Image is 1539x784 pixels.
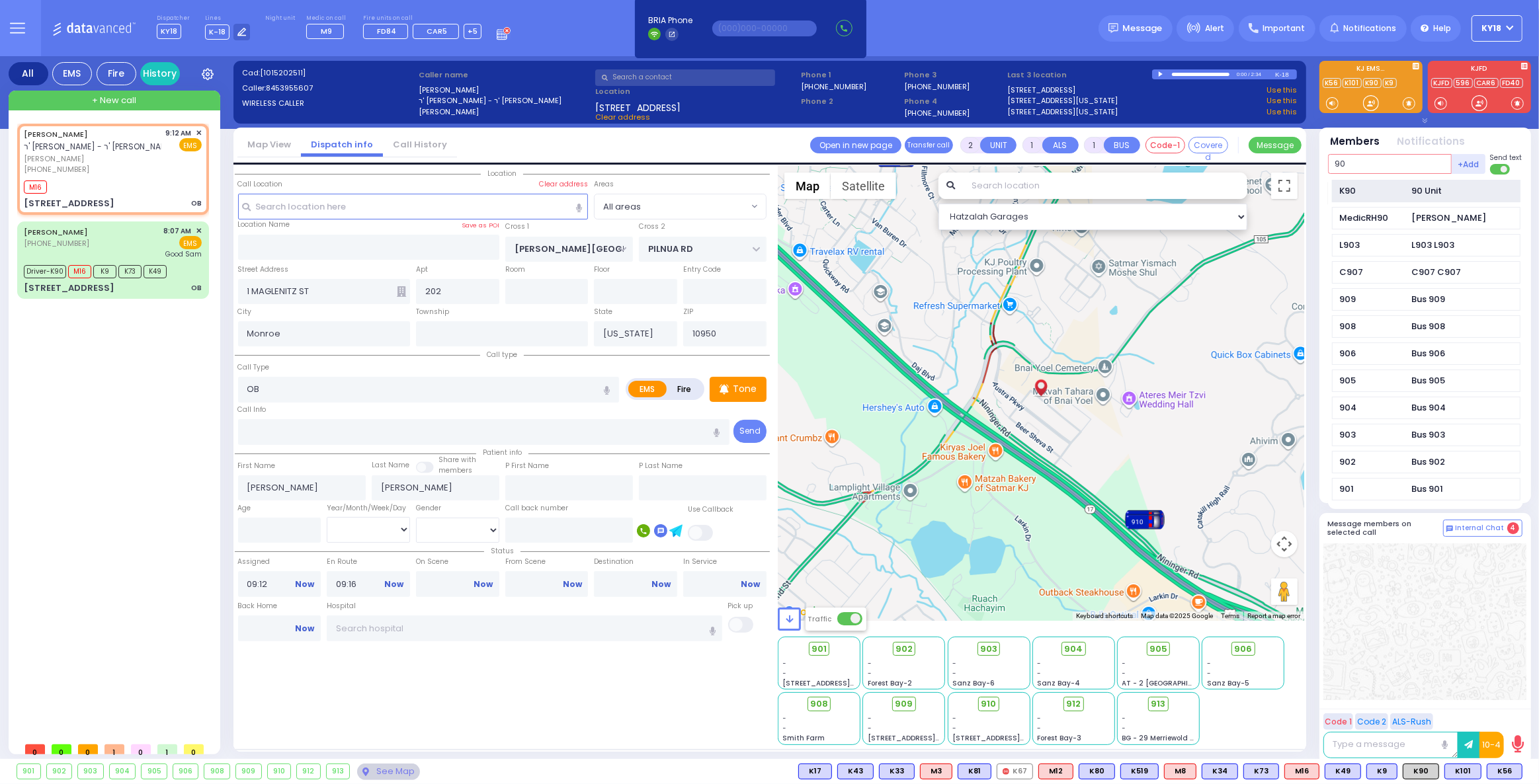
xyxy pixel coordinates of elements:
[191,198,202,208] div: OB
[594,557,677,567] label: Destination
[416,557,499,567] label: On Scene
[24,227,88,237] a: [PERSON_NAME]
[384,578,403,590] a: Now
[1487,764,1522,779] div: BLS
[952,713,956,723] span: -
[1339,266,1405,279] div: C907
[1135,508,1155,528] gmp-advanced-marker: 909
[173,764,198,779] div: 906
[505,461,549,471] label: P First Name
[184,744,204,754] span: 0
[1032,368,1051,398] img: client-location.gif
[238,362,270,373] label: Call Type
[438,455,476,465] small: Share with
[1490,153,1522,163] span: Send text
[1149,643,1167,656] span: 905
[1267,106,1297,118] a: Use this
[24,153,161,165] span: [PERSON_NAME]
[179,138,202,151] span: EMS
[980,643,997,656] span: 903
[904,69,1003,81] span: Phone 3
[595,194,747,218] span: All areas
[306,15,348,22] label: Medic on call
[1249,137,1302,153] button: Message
[876,149,916,169] div: 901
[1433,22,1451,34] span: Help
[1412,239,1455,252] div: L903 L903
[78,764,103,779] div: 903
[1328,520,1443,537] h5: Message members on selected call
[372,460,409,471] label: Last Name
[783,678,908,688] span: [STREET_ADDRESS][PERSON_NAME]
[24,282,114,295] div: [STREET_ADDRESS]
[242,83,414,94] label: Caller:
[1104,137,1140,153] button: BUS
[801,69,899,81] span: Phone 1
[905,137,953,153] button: Transfer call
[52,20,140,36] img: Logo
[952,733,1077,743] span: [STREET_ADDRESS][PERSON_NAME]
[952,723,956,733] span: -
[1037,733,1081,743] span: Forest Bay-3
[1120,764,1159,779] div: BLS
[1472,15,1522,42] button: KY18
[1064,643,1083,656] span: 904
[52,744,71,754] span: 0
[327,503,410,514] div: Year/Month/Week/Day
[24,197,114,210] div: [STREET_ADDRESS]
[1412,320,1446,333] div: Bus 908
[1271,578,1298,605] button: Drag Pegman onto the map to open Street View
[47,764,72,779] div: 902
[24,180,47,194] span: M16
[712,20,817,36] input: (000)000-00000
[1123,22,1163,35] span: Message
[93,265,116,278] span: K9
[1412,347,1446,360] div: Bus 906
[1339,320,1405,333] div: 908
[1042,137,1079,153] button: ALS
[481,169,523,178] span: Location
[196,225,202,237] span: ✕
[1328,154,1452,174] input: Search member
[1122,658,1126,668] span: -
[783,713,787,723] span: -
[1267,95,1297,106] a: Use this
[1500,78,1523,88] a: FD40
[238,179,283,190] label: Call Location
[733,420,767,443] button: Send
[1125,512,1165,531] div: 910
[1339,428,1405,442] div: 903
[505,503,568,514] label: Call back number
[205,15,251,22] label: Lines
[920,764,952,779] div: ALS
[1339,374,1405,387] div: 905
[868,723,872,733] span: -
[25,744,45,754] span: 0
[1412,401,1446,414] div: Bus 904
[1207,658,1211,668] span: -
[265,15,295,22] label: Night unit
[164,226,192,236] span: 8:07 AM
[1271,531,1298,557] button: Map camera controls
[1234,643,1252,656] span: 906
[238,557,321,567] label: Assigned
[1007,106,1118,118] a: [STREET_ADDRESS][US_STATE]
[157,24,181,39] span: KY18
[104,744,124,754] span: 1
[784,173,831,199] button: Show street map
[1479,732,1504,758] button: 10-4
[808,614,832,624] label: Traffic
[1263,22,1305,34] span: Important
[1037,723,1041,733] span: -
[438,465,472,475] span: members
[1275,69,1297,79] div: K-18
[1452,154,1486,174] button: +Add
[798,764,832,779] div: BLS
[783,658,787,668] span: -
[17,764,40,779] div: 901
[24,238,89,249] span: [PHONE_NUMBER]
[1339,293,1405,306] div: 909
[505,557,589,567] label: From Scene
[357,764,419,780] div: See map
[1412,266,1462,279] div: C907 C907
